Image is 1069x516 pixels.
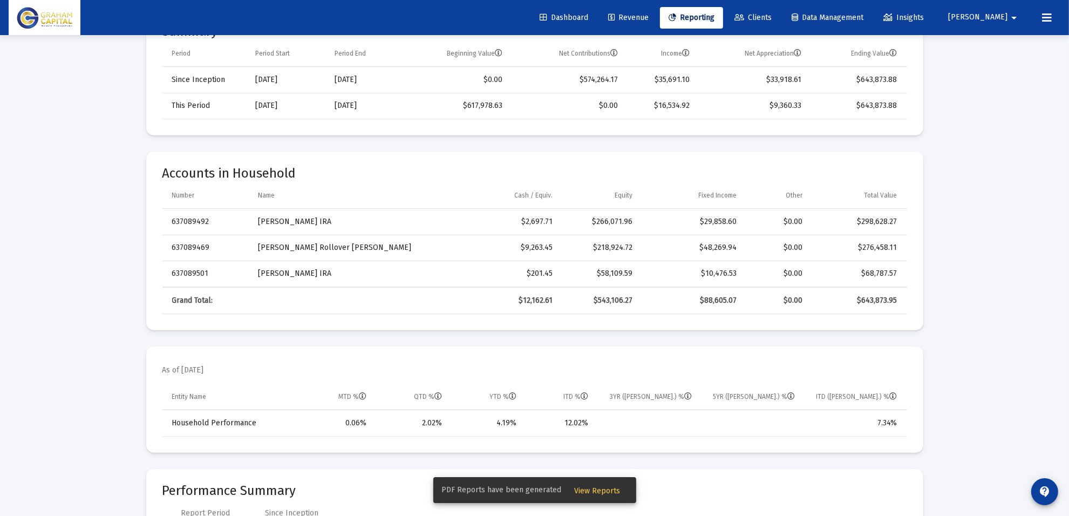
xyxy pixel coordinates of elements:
div: 0.06% [305,418,366,429]
td: Column YTD % [450,384,524,410]
td: Column 5YR (Ann.) % [699,384,802,410]
td: $574,264.17 [510,67,625,93]
td: $16,534.92 [625,93,697,119]
td: $643,873.88 [809,67,907,93]
td: $617,978.63 [402,93,510,119]
td: $9,360.33 [697,93,809,119]
button: [PERSON_NAME] [935,6,1033,28]
td: Column Period End [327,41,402,67]
div: Data grid [162,384,907,437]
a: Revenue [600,7,657,29]
div: Net Contributions [559,49,618,58]
span: PDF Reports have been generated [442,485,562,495]
span: Dashboard [540,13,588,22]
div: YTD % [489,392,516,401]
mat-card-subtitle: As of [DATE] [162,365,204,376]
div: $0.00 [752,216,803,227]
div: Grand Total: [172,295,243,306]
div: $298,628.27 [818,216,897,227]
div: MTD % [338,392,366,401]
div: $543,106.27 [568,295,632,306]
span: Clients [734,13,772,22]
div: [DATE] [335,100,394,111]
div: Data grid [162,183,907,314]
div: $0.00 [752,295,803,306]
div: $29,858.60 [648,216,737,227]
div: 12.02% [532,418,588,429]
div: Net Appreciation [745,49,801,58]
td: Column Net Contributions [510,41,625,67]
td: [PERSON_NAME] IRA [250,261,457,287]
div: 5YR ([PERSON_NAME].) % [713,392,795,401]
div: ITD % [563,392,588,401]
div: Entity Name [172,392,207,401]
div: Period [172,49,191,58]
div: $276,458.11 [818,242,897,253]
td: $33,918.61 [697,67,809,93]
td: Column 3YR (Ann.) % [596,384,699,410]
div: QTD % [414,392,442,401]
div: $2,697.71 [465,216,553,227]
div: Period End [335,49,366,58]
div: $48,269.94 [648,242,737,253]
div: ITD ([PERSON_NAME].) % [816,392,897,401]
div: Beginning Value [447,49,502,58]
td: Column Number [162,183,250,209]
td: Column QTD % [374,384,450,410]
a: Dashboard [531,7,597,29]
td: Column Fixed Income [640,183,744,209]
div: Other [786,191,803,200]
div: Cash / Equiv. [515,191,553,200]
span: View Reports [575,486,621,495]
div: $0.00 [752,268,803,279]
td: Column ITD (Ann.) % [802,384,907,410]
td: Column Other [745,183,811,209]
td: Column Name [250,183,457,209]
button: View Reports [566,480,629,500]
a: Data Management [783,7,872,29]
td: Column Income [625,41,697,67]
td: Column Net Appreciation [697,41,809,67]
div: $218,924.72 [568,242,632,253]
td: Column Total Value [811,183,907,209]
div: $201.45 [465,268,553,279]
td: Column Entity Name [162,384,298,410]
span: Reporting [669,13,714,22]
td: Household Performance [162,410,298,436]
div: Name [258,191,275,200]
td: 637089469 [162,235,250,261]
div: $88,605.07 [648,295,737,306]
div: $643,873.95 [818,295,897,306]
div: [DATE] [255,100,319,111]
div: [DATE] [255,74,319,85]
div: Ending Value [852,49,897,58]
td: [PERSON_NAME] IRA [250,209,457,235]
div: $58,109.59 [568,268,632,279]
a: Reporting [660,7,723,29]
div: $68,787.57 [818,268,897,279]
td: Since Inception [162,67,248,93]
div: Number [172,191,195,200]
div: Period Start [255,49,290,58]
span: Data Management [792,13,863,22]
div: Total Value [864,191,897,200]
div: Fixed Income [699,191,737,200]
div: 2.02% [382,418,442,429]
a: Clients [726,7,780,29]
span: [PERSON_NAME] [948,13,1007,22]
mat-card-title: Summary [162,26,907,37]
div: $0.00 [752,242,803,253]
td: This Period [162,93,248,119]
div: $266,071.96 [568,216,632,227]
div: [DATE] [335,74,394,85]
td: Column Period Start [248,41,327,67]
td: $643,873.88 [809,93,907,119]
td: Column Ending Value [809,41,907,67]
div: 3YR ([PERSON_NAME].) % [610,392,692,401]
td: Column Period [162,41,248,67]
td: 637089492 [162,209,250,235]
div: $12,162.61 [465,295,553,306]
td: Column Beginning Value [402,41,510,67]
img: Dashboard [17,7,72,29]
div: $9,263.45 [465,242,553,253]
